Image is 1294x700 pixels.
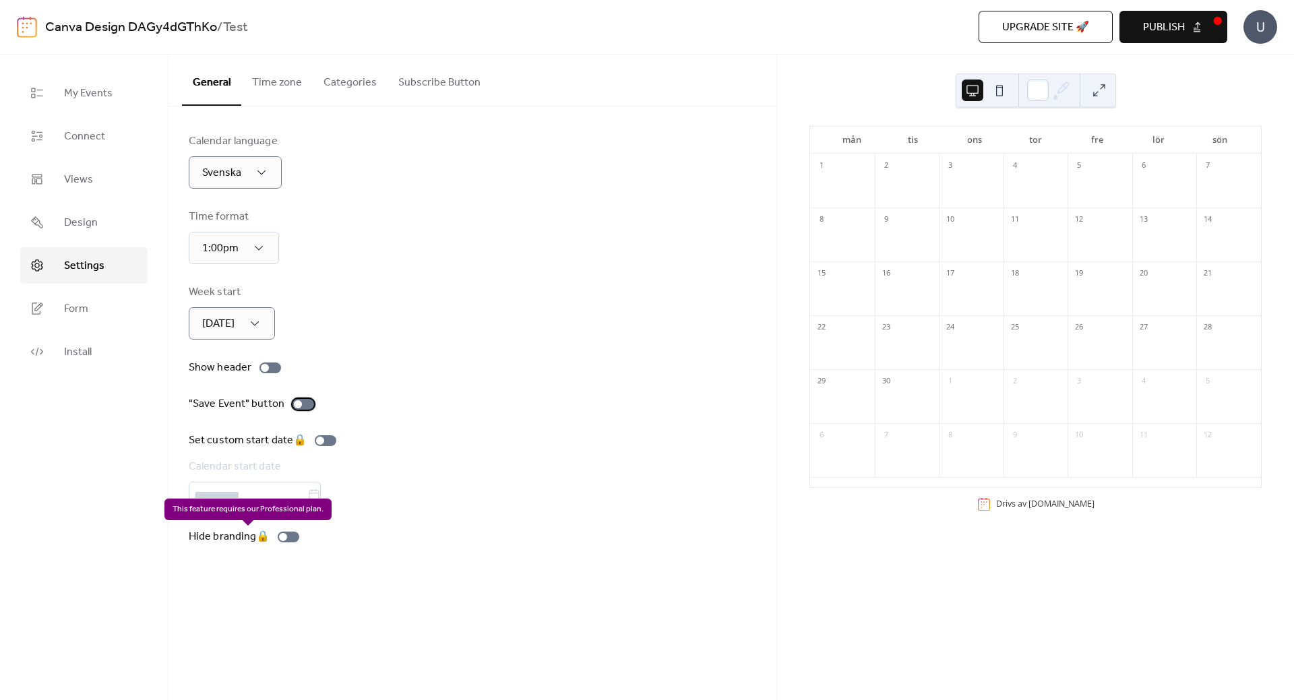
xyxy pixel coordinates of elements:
[202,238,239,259] span: 1:00pm
[879,266,894,281] div: 16
[182,55,241,106] button: General
[189,209,276,225] div: Time format
[64,344,92,360] span: Install
[943,212,958,227] div: 10
[1200,212,1215,227] div: 14
[1072,212,1086,227] div: 12
[1008,428,1022,443] div: 9
[943,266,958,281] div: 17
[943,428,958,443] div: 8
[1005,127,1066,154] div: tor
[1200,320,1215,335] div: 28
[1066,127,1128,154] div: fre
[64,172,93,188] span: Views
[1128,127,1189,154] div: lör
[1072,374,1086,389] div: 3
[1002,20,1089,36] span: Upgrade site 🚀
[64,86,113,102] span: My Events
[943,158,958,173] div: 3
[879,374,894,389] div: 30
[223,15,248,40] b: Test
[64,129,105,145] span: Connect
[241,55,313,104] button: Time zone
[1008,320,1022,335] div: 25
[1200,158,1215,173] div: 7
[879,158,894,173] div: 2
[943,320,958,335] div: 24
[1008,212,1022,227] div: 11
[20,118,148,154] a: Connect
[388,55,491,104] button: Subscribe Button
[1200,428,1215,443] div: 12
[20,75,148,111] a: My Events
[814,212,829,227] div: 8
[944,127,1005,154] div: ons
[189,360,251,376] div: Show header
[20,247,148,284] a: Settings
[1136,158,1151,173] div: 6
[1200,266,1215,281] div: 21
[879,428,894,443] div: 7
[879,212,894,227] div: 9
[189,133,279,150] div: Calendar language
[217,15,223,40] b: /
[1136,266,1151,281] div: 20
[1072,428,1086,443] div: 10
[1028,498,1095,509] a: [DOMAIN_NAME]
[1143,20,1185,36] span: Publish
[17,16,37,38] img: logo
[1008,158,1022,173] div: 4
[1119,11,1227,43] button: Publish
[943,374,958,389] div: 1
[814,158,829,173] div: 1
[814,266,829,281] div: 15
[1072,320,1086,335] div: 26
[202,313,235,334] span: [DATE]
[821,127,882,154] div: mån
[1200,374,1215,389] div: 5
[1008,374,1022,389] div: 2
[996,498,1095,509] div: Drivs av
[20,333,148,370] a: Install
[1136,320,1151,335] div: 27
[189,284,272,300] div: Week start
[814,320,829,335] div: 22
[1136,428,1151,443] div: 11
[202,162,241,183] span: Svenska
[45,15,217,40] a: Canva Design DAGy4dGThKo
[20,161,148,197] a: Views
[64,258,104,274] span: Settings
[64,215,98,231] span: Design
[879,320,894,335] div: 23
[1189,127,1250,154] div: sön
[1072,158,1086,173] div: 5
[814,374,829,389] div: 29
[313,55,388,104] button: Categories
[1243,10,1277,44] div: U
[1136,212,1151,227] div: 13
[189,396,284,412] div: "Save Event" button
[1072,266,1086,281] div: 19
[20,204,148,241] a: Design
[164,499,332,520] span: This feature requires our Professional plan.
[20,290,148,327] a: Form
[64,301,88,317] span: Form
[1136,374,1151,389] div: 4
[979,11,1113,43] button: Upgrade site 🚀
[882,127,944,154] div: tis
[1008,266,1022,281] div: 18
[814,428,829,443] div: 6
